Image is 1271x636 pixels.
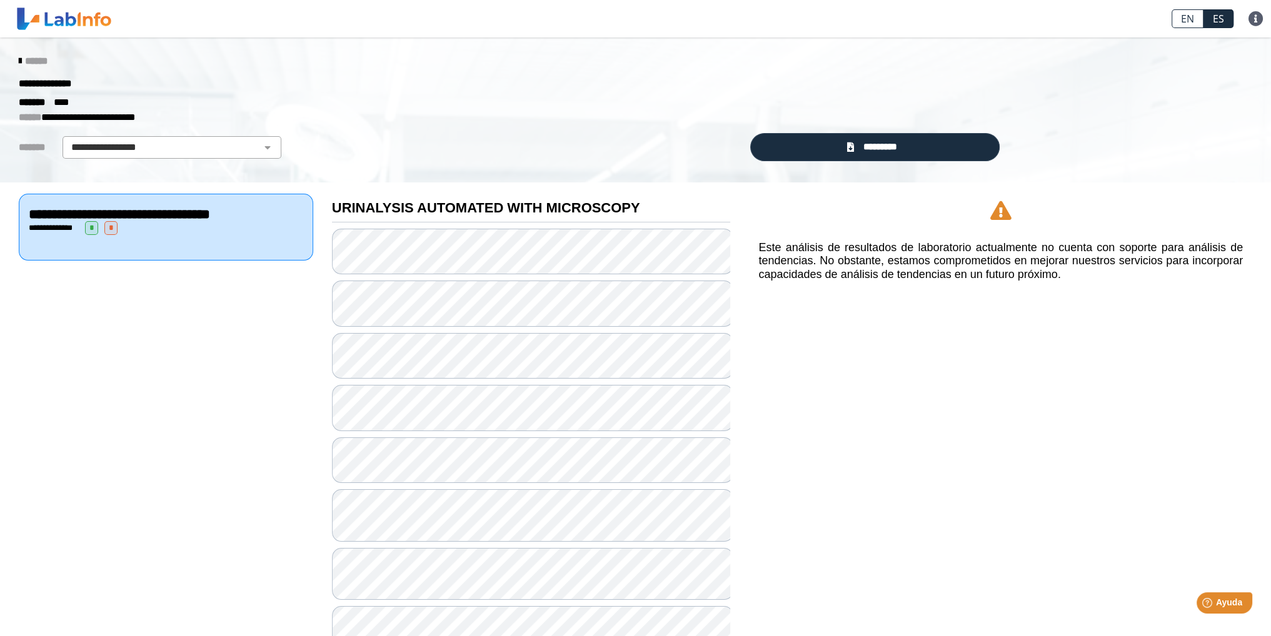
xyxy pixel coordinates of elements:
a: ES [1203,9,1233,28]
a: EN [1172,9,1203,28]
b: URINALYSIS AUTOMATED WITH MICROSCOPY [332,200,640,216]
iframe: Help widget launcher [1160,587,1257,622]
h5: Este análisis de resultados de laboratorio actualmente no cuenta con soporte para análisis de ten... [758,241,1243,282]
